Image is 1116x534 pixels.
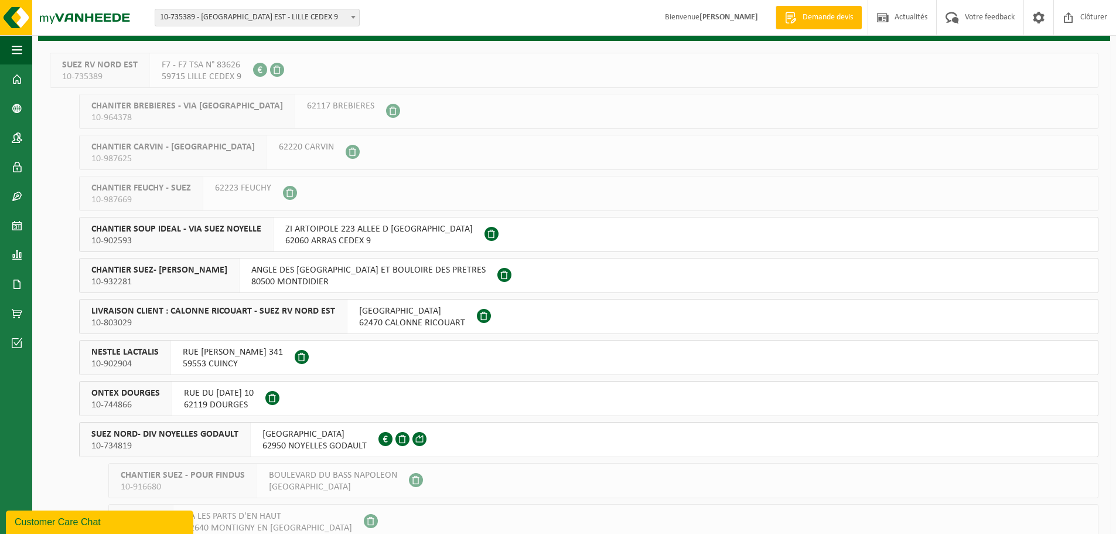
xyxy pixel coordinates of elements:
[185,522,352,534] span: 62640 MONTIGNY EN [GEOGRAPHIC_DATA]
[251,264,486,276] span: ANGLE DES [GEOGRAPHIC_DATA] ET BOULOIRE DES PRETRES
[121,481,245,493] span: 10-916680
[183,346,283,358] span: RUE [PERSON_NAME] 341
[91,153,255,165] span: 10-987625
[79,299,1098,334] button: LIVRAISON CLIENT : CALONNE RICOUART - SUEZ RV NORD EST 10-803029 [GEOGRAPHIC_DATA]62470 CALONNE R...
[79,422,1098,457] button: SUEZ NORD- DIV NOYELLES GODAULT 10-734819 [GEOGRAPHIC_DATA]62950 NOYELLES GODAULT
[91,194,191,206] span: 10-987669
[91,399,160,411] span: 10-744866
[79,340,1098,375] button: NESTLE LACTALIS 10-902904 RUE [PERSON_NAME] 34159553 CUINCY
[776,6,862,29] a: Demande devis
[121,470,245,481] span: CHANTIER SUEZ - POUR FINDUS
[183,358,283,370] span: 59553 CUINCY
[162,71,241,83] span: 59715 LILLE CEDEX 9
[91,100,283,112] span: CHANITER BREBIERES - VIA [GEOGRAPHIC_DATA]
[91,223,261,235] span: CHANTIER SOUP IDEAL - VIA SUEZ NOYELLE
[262,440,367,452] span: 62950 NOYELLES GODAULT
[185,511,352,522] span: ZA LES PARTS D'EN HAUT
[162,59,241,71] span: F7 - F7 TSA N° 83626
[91,112,283,124] span: 10-964378
[91,440,238,452] span: 10-734819
[6,508,196,534] iframe: chat widget
[91,235,261,247] span: 10-902593
[279,141,334,153] span: 62220 CARVIN
[184,387,254,399] span: RUE DU [DATE] 10
[91,305,335,317] span: LIVRAISON CLIENT : CALONNE RICOUART - SUEZ RV NORD EST
[359,317,465,329] span: 62470 CALONNE RICOUART
[79,217,1098,252] button: CHANTIER SOUP IDEAL - VIA SUEZ NOYELLE 10-902593 ZI ARTOIPOLE 223 ALLEE D [GEOGRAPHIC_DATA]62060 ...
[155,9,360,26] span: 10-735389 - SUEZ RV NORD EST - LILLE CEDEX 9
[91,141,255,153] span: CHANTIER CARVIN - [GEOGRAPHIC_DATA]
[359,305,465,317] span: [GEOGRAPHIC_DATA]
[62,71,138,83] span: 10-735389
[79,258,1098,293] button: CHANTIER SUEZ- [PERSON_NAME] 10-932281 ANGLE DES [GEOGRAPHIC_DATA] ET BOULOIRE DES PRETRES80500 M...
[91,182,191,194] span: CHANTIER FEUCHY - SUEZ
[91,358,159,370] span: 10-902904
[800,12,856,23] span: Demande devis
[285,223,473,235] span: ZI ARTOIPOLE 223 ALLEE D [GEOGRAPHIC_DATA]
[62,59,138,71] span: SUEZ RV NORD EST
[91,276,227,288] span: 10-932281
[699,13,758,22] strong: [PERSON_NAME]
[307,100,374,112] span: 62117 BREBIERES
[91,317,335,329] span: 10-803029
[184,399,254,411] span: 62119 DOURGES
[251,276,486,288] span: 80500 MONTDIDIER
[91,387,160,399] span: ONTEX DOURGES
[262,428,367,440] span: [GEOGRAPHIC_DATA]
[91,428,238,440] span: SUEZ NORD- DIV NOYELLES GODAULT
[91,264,227,276] span: CHANTIER SUEZ- [PERSON_NAME]
[269,481,397,493] span: [GEOGRAPHIC_DATA]
[155,9,359,26] span: 10-735389 - SUEZ RV NORD EST - LILLE CEDEX 9
[269,470,397,481] span: BOULEVARD DU BASS NAPOLEON
[79,381,1098,416] button: ONTEX DOURGES 10-744866 RUE DU [DATE] 1062119 DOURGES
[215,182,271,194] span: 62223 FEUCHY
[91,346,159,358] span: NESTLE LACTALIS
[285,235,473,247] span: 62060 ARRAS CEDEX 9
